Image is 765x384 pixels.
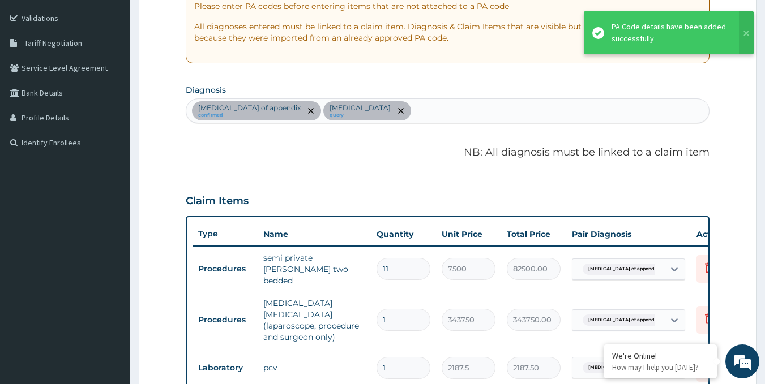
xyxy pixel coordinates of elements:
span: We're online! [66,118,156,232]
div: We're Online! [612,351,708,361]
small: confirmed [198,113,301,118]
span: [MEDICAL_DATA] of appendix [583,264,664,275]
th: Unit Price [436,223,501,245]
p: All diagnoses entered must be linked to a claim item. Diagnosis & Claim Items that are visible bu... [194,21,702,44]
td: pcv [258,356,371,379]
p: NB: All diagnosis must be linked to a claim item [186,145,710,160]
span: [MEDICAL_DATA] [583,362,636,373]
th: Pair Diagnosis [566,223,691,245]
small: query [330,113,391,118]
h3: Claim Items [186,195,249,208]
p: Please enter PA codes before entering items that are not attached to a PA code [194,1,702,12]
div: Chat with us now [59,63,190,78]
th: Type [193,223,258,244]
img: d_794563401_company_1708531726252_794563401 [21,57,46,85]
td: Procedures [193,258,258,279]
div: PA Code details have been added successfully [612,21,728,45]
label: Diagnosis [186,84,226,96]
span: remove selection option [306,106,316,116]
span: [MEDICAL_DATA] of appendix [583,314,664,326]
td: Procedures [193,309,258,330]
th: Actions [691,223,747,245]
span: Tariff Negotiation [24,38,82,48]
td: [MEDICAL_DATA] [MEDICAL_DATA] (laparoscope, procedure and surgeon only) [258,292,371,348]
th: Total Price [501,223,566,245]
p: [MEDICAL_DATA] of appendix [198,103,301,113]
td: semi private [PERSON_NAME] two bedded [258,247,371,292]
p: How may I help you today? [612,363,708,372]
td: Laboratory [193,357,258,378]
th: Quantity [371,223,436,245]
span: remove selection option [396,106,406,116]
th: Name [258,223,371,245]
textarea: Type your message and hit 'Enter' [6,260,216,300]
p: [MEDICAL_DATA] [330,103,391,113]
div: Minimize live chat window [186,6,213,33]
